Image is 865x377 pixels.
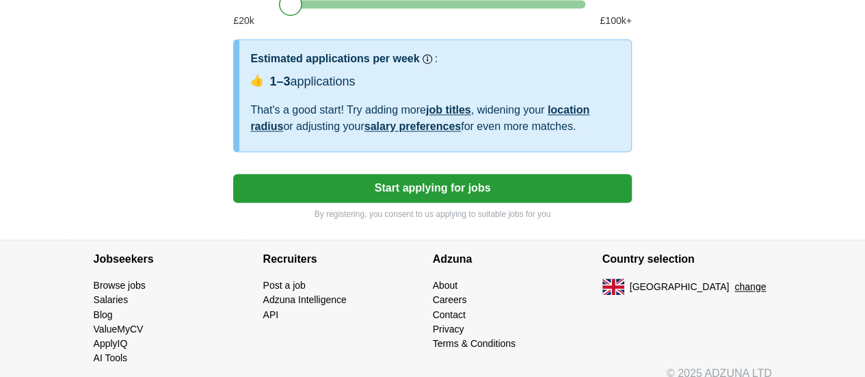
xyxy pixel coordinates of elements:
[426,104,471,116] a: job titles
[263,309,279,320] a: API
[94,337,128,348] a: ApplyIQ
[94,352,128,363] a: AI Tools
[433,323,464,334] a: Privacy
[233,208,631,220] p: By registering, you consent to us applying to suitable jobs for you
[250,51,419,67] h3: Estimated applications per week
[94,280,146,291] a: Browse jobs
[263,280,306,291] a: Post a job
[630,280,730,294] span: [GEOGRAPHIC_DATA]
[233,174,631,203] button: Start applying for jobs
[433,309,466,320] a: Contact
[94,323,144,334] a: ValueMyCV
[269,73,355,91] div: applications
[94,309,113,320] a: Blog
[269,75,290,88] span: 1–3
[94,294,129,305] a: Salaries
[433,337,516,348] a: Terms & Conditions
[602,278,624,295] img: UK flag
[602,240,772,278] h4: Country selection
[250,73,264,89] span: 👍
[250,102,620,135] div: That's a good start! Try adding more , widening your or adjusting your for even more matches.
[433,280,458,291] a: About
[734,280,766,294] button: change
[433,294,467,305] a: Careers
[435,51,438,67] h3: :
[364,120,461,132] a: salary preferences
[263,294,347,305] a: Adzuna Intelligence
[233,14,254,28] span: £ 20 k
